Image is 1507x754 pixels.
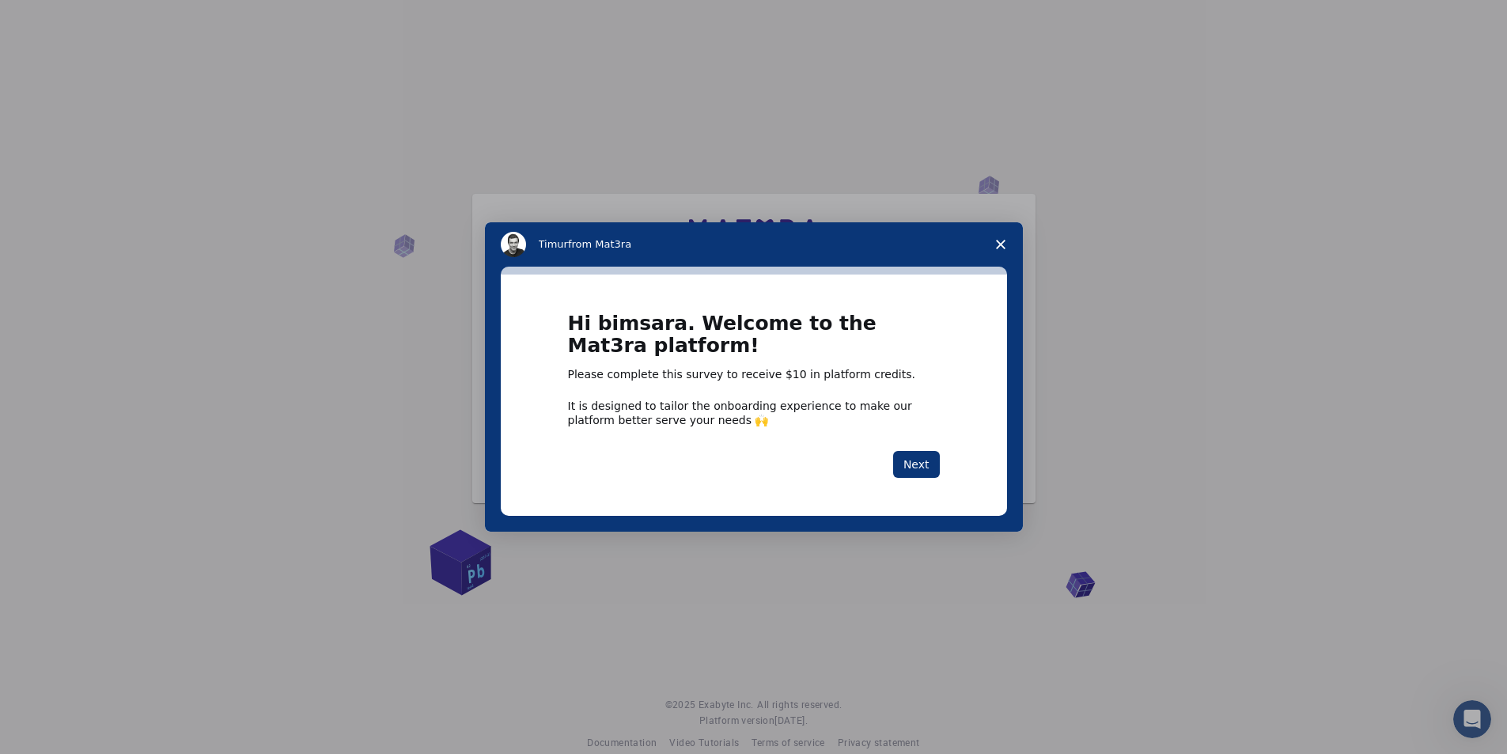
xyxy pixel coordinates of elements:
span: Support [32,11,89,25]
button: Next [893,451,940,478]
span: Close survey [979,222,1023,267]
div: It is designed to tailor the onboarding experience to make our platform better serve your needs 🙌 [568,399,940,427]
span: Timur [539,238,568,250]
img: Profile image for Timur [501,232,526,257]
h1: Hi bimsara. Welcome to the Mat3ra platform! [568,313,940,367]
span: from Mat3ra [568,238,631,250]
div: Please complete this survey to receive $10 in platform credits. [568,367,940,383]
